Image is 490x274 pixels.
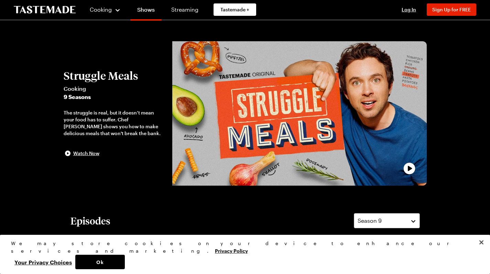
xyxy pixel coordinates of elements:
button: Cooking [89,1,121,18]
a: Shows [130,1,162,21]
div: Privacy [11,240,473,269]
span: 9 Seasons [64,93,166,101]
button: Log In [395,6,423,13]
button: Season 9 [354,213,420,228]
span: Cooking [64,85,166,93]
div: We may store cookies on your device to enhance our services and marketing. [11,240,473,255]
a: More information about your privacy, opens in a new tab [215,247,248,254]
h2: Episodes [70,215,110,227]
span: Sign Up for FREE [432,7,471,12]
div: The struggle is real, but it doesn’t mean your food has to suffer. Chef [PERSON_NAME] shows you h... [64,109,166,137]
span: Watch Now [73,150,99,157]
button: play trailer [172,41,426,186]
span: Tastemade + [220,6,249,13]
button: Your Privacy Choices [11,255,75,269]
a: To Tastemade Home Page [14,6,76,14]
button: Ok [75,255,125,269]
a: Tastemade + [214,3,256,16]
button: Close [474,235,489,250]
button: Sign Up for FREE [427,3,476,16]
span: Log In [402,7,416,12]
h2: Struggle Meals [64,69,166,82]
span: Season 9 [358,217,382,225]
span: Cooking [90,6,112,13]
img: Struggle Meals [172,41,426,186]
button: Struggle MealsCooking9 SeasonsThe struggle is real, but it doesn’t mean your food has to suffer. ... [64,69,166,157]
